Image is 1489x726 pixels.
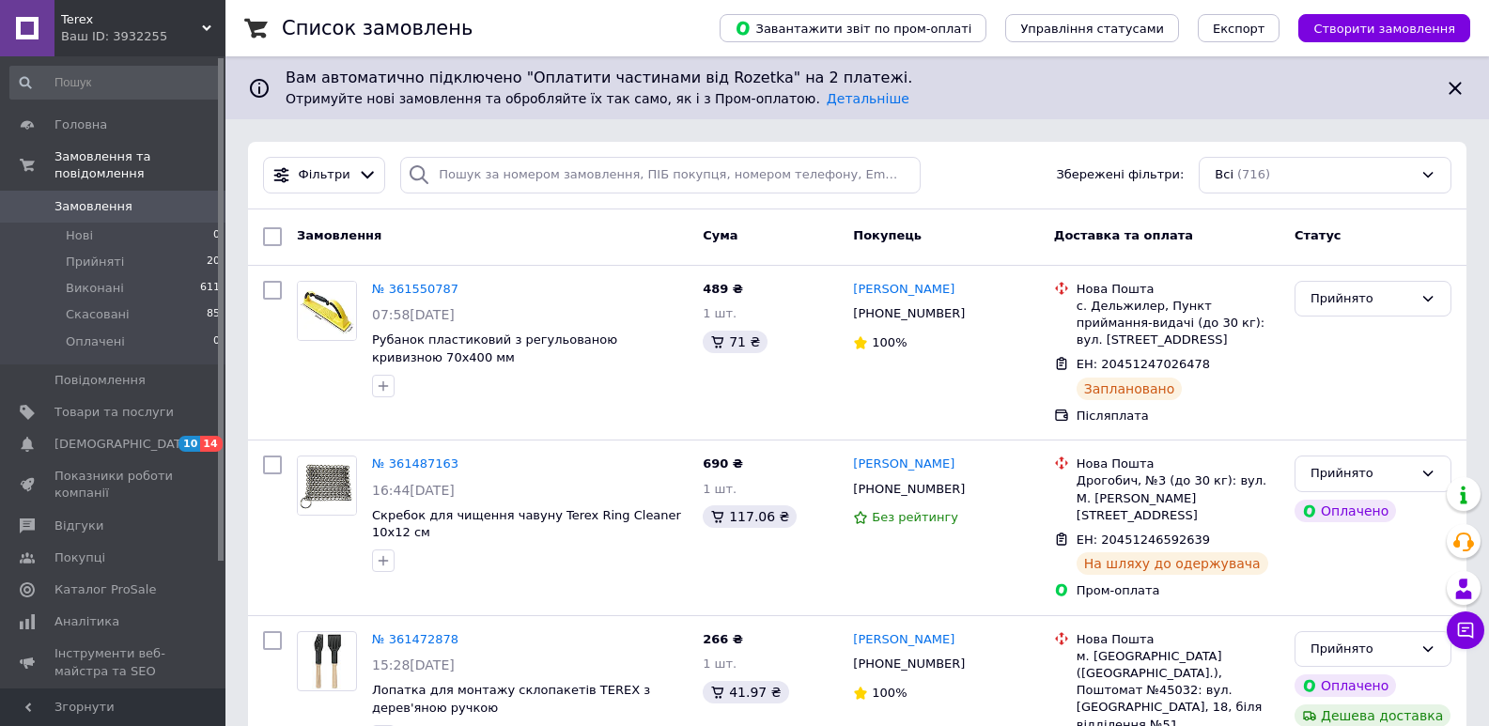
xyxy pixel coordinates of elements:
div: [PHONE_NUMBER] [849,301,969,326]
a: Скребок для чищення чавуну Terex Ring Cleaner 10х12 см [372,508,681,540]
span: Прийняті [66,254,124,270]
div: [PHONE_NUMBER] [849,477,969,502]
button: Управління статусами [1005,14,1179,42]
span: Створити замовлення [1313,22,1455,36]
span: Завантажити звіт по пром-оплаті [735,20,971,37]
a: [PERSON_NAME] [853,456,954,473]
a: Фото товару [297,631,357,691]
span: 100% [872,335,907,349]
span: (716) [1237,167,1270,181]
span: ЕН: 20451247026478 [1077,357,1210,371]
span: 0 [213,333,220,350]
span: Статус [1295,228,1342,242]
h1: Список замовлень [282,17,473,39]
span: Покупець [853,228,922,242]
span: 266 ₴ [703,632,743,646]
span: Terex [61,11,202,28]
span: Аналітика [54,613,119,630]
a: Рубанок пластиковий з регульованою кривизною 70х400 мм [372,332,617,364]
span: Скасовані [66,306,130,323]
div: Прийнято [1311,289,1413,309]
span: 20 [207,254,220,270]
span: Нові [66,227,93,244]
span: 07:58[DATE] [372,307,455,322]
span: Вам автоматично підключено "Оплатити частинами від Rozetka" на 2 платежі. [286,68,1429,89]
span: Управління статусами [1020,22,1164,36]
span: Отримуйте нові замовлення та обробляйте їх так само, як і з Пром-оплатою. [286,91,909,106]
div: Оплачено [1295,674,1396,697]
span: 611 [200,280,220,297]
a: № 361472878 [372,632,458,646]
button: Експорт [1198,14,1280,42]
a: Створити замовлення [1280,21,1470,35]
span: Каталог ProSale [54,581,156,598]
span: 14 [200,436,222,452]
div: [PHONE_NUMBER] [849,652,969,676]
button: Завантажити звіт по пром-оплаті [720,14,986,42]
span: ЕН: 20451246592639 [1077,533,1210,547]
span: 1 шт. [703,306,737,320]
img: Фото товару [298,457,356,515]
button: Створити замовлення [1298,14,1470,42]
div: Нова Пошта [1077,631,1280,648]
div: 117.06 ₴ [703,505,797,528]
span: Фільтри [299,166,350,184]
span: 690 ₴ [703,456,743,471]
div: Заплановано [1077,378,1183,400]
div: На шляху до одержувача [1077,552,1268,575]
div: 71 ₴ [703,331,768,353]
div: Прийнято [1311,464,1413,484]
span: Без рейтингу [872,510,958,524]
a: Фото товару [297,456,357,516]
span: Відгуки [54,517,103,534]
span: 85 [207,306,220,323]
span: Товари та послуги [54,404,174,421]
span: 100% [872,686,907,700]
div: Післяплата [1077,408,1280,425]
span: Показники роботи компанії [54,468,174,502]
a: Фото товару [297,281,357,341]
span: 1 шт. [703,656,737,671]
span: Інструменти веб-майстра та SEO [54,645,174,679]
span: Доставка та оплата [1054,228,1193,242]
span: Замовлення [297,228,381,242]
span: Покупці [54,549,105,566]
span: Головна [54,116,107,133]
span: Збережені фільтри: [1056,166,1184,184]
span: Повідомлення [54,372,146,389]
div: Прийнято [1311,640,1413,659]
span: 16:44[DATE] [372,483,455,498]
span: Замовлення та повідомлення [54,148,225,182]
input: Пошук [9,66,222,100]
span: Виконані [66,280,124,297]
div: Дрогобич, №3 (до 30 кг): вул. М. [PERSON_NAME][STREET_ADDRESS] [1077,472,1280,524]
img: Фото товару [307,632,347,690]
input: Пошук за номером замовлення, ПІБ покупця, номером телефону, Email, номером накладної [400,157,920,193]
div: Ваш ID: 3932255 [61,28,225,45]
div: Пром-оплата [1077,582,1280,599]
img: Фото товару [298,282,356,340]
div: с. Дельжилер, Пункт приймання-видачі (до 30 кг): вул. [STREET_ADDRESS] [1077,298,1280,349]
a: [PERSON_NAME] [853,631,954,649]
span: Cума [703,228,737,242]
span: Всі [1215,166,1233,184]
a: Лопатка для монтажу склопакетів TEREX з дерев'яною ручкою [372,683,650,715]
span: Оплачені [66,333,125,350]
div: Нова Пошта [1077,281,1280,298]
div: 41.97 ₴ [703,681,788,703]
a: [PERSON_NAME] [853,281,954,299]
span: 10 [178,436,200,452]
a: № 361487163 [372,456,458,471]
span: Замовлення [54,198,132,215]
span: 0 [213,227,220,244]
span: Експорт [1213,22,1265,36]
a: № 361550787 [372,282,458,296]
div: Оплачено [1295,500,1396,522]
a: Детальніше [827,91,909,106]
span: 1 шт. [703,482,737,496]
span: 489 ₴ [703,282,743,296]
div: Нова Пошта [1077,456,1280,472]
span: [DEMOGRAPHIC_DATA] [54,436,194,453]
